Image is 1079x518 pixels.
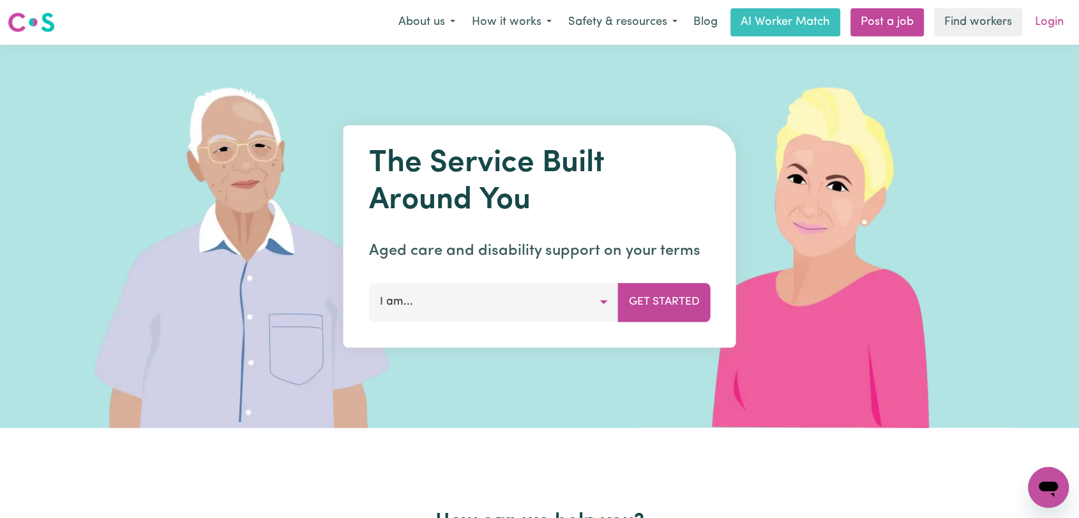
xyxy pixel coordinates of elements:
iframe: Button to launch messaging window [1028,467,1069,508]
button: I am... [369,283,619,321]
button: Get Started [618,283,711,321]
p: Aged care and disability support on your terms [369,240,711,263]
a: Careseekers logo [8,8,55,37]
a: Blog [686,8,725,36]
h1: The Service Built Around You [369,146,711,219]
a: Find workers [934,8,1022,36]
button: How it works [464,9,560,36]
img: Careseekers logo [8,11,55,34]
button: Safety & resources [560,9,686,36]
a: Login [1027,8,1071,36]
a: Post a job [850,8,924,36]
a: AI Worker Match [730,8,840,36]
button: About us [390,9,464,36]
